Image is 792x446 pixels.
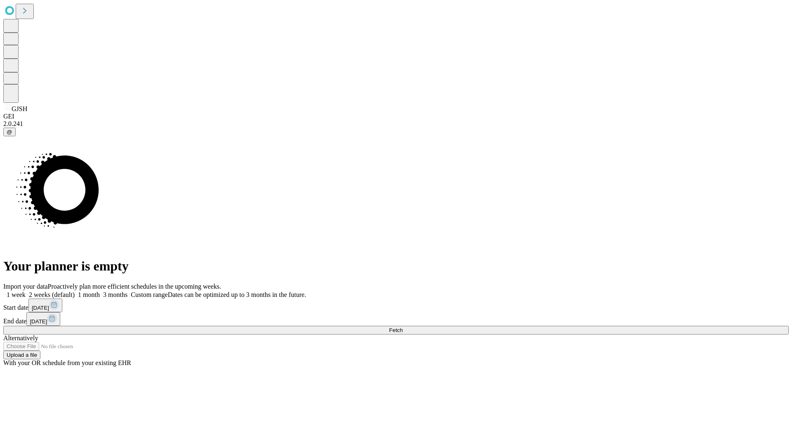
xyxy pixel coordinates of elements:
span: 2 weeks (default) [29,291,75,298]
div: Start date [3,299,789,312]
span: Dates can be optimized up to 3 months in the future. [168,291,306,298]
span: Alternatively [3,334,38,342]
span: 3 months [103,291,127,298]
span: 1 month [78,291,100,298]
span: Proactively plan more efficient schedules in the upcoming weeks. [48,283,221,290]
span: [DATE] [30,318,47,325]
span: GJSH [12,105,27,112]
button: Fetch [3,326,789,334]
button: [DATE] [26,312,60,326]
div: 2.0.241 [3,120,789,128]
button: @ [3,128,16,136]
span: With your OR schedule from your existing EHR [3,359,131,366]
div: End date [3,312,789,326]
button: [DATE] [28,299,62,312]
span: [DATE] [32,305,49,311]
span: Import your data [3,283,48,290]
div: GEI [3,113,789,120]
span: 1 week [7,291,26,298]
button: Upload a file [3,351,40,359]
h1: Your planner is empty [3,259,789,274]
span: Fetch [389,327,403,333]
span: @ [7,129,12,135]
span: Custom range [131,291,167,298]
